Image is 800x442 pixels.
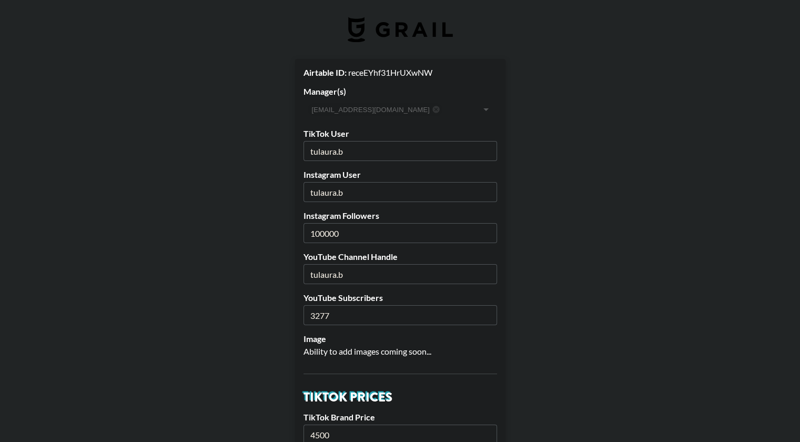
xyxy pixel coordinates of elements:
[303,346,431,356] span: Ability to add images coming soon...
[303,252,497,262] label: YouTube Channel Handle
[303,128,497,139] label: TikTok User
[303,67,347,77] strong: Airtable ID:
[348,17,453,42] img: Grail Talent Logo
[303,412,497,423] label: TikTok Brand Price
[303,67,497,78] div: receEYhf31HrUXwNW
[303,210,497,221] label: Instagram Followers
[303,169,497,180] label: Instagram User
[303,391,497,404] h2: TikTok Prices
[303,293,497,303] label: YouTube Subscribers
[303,86,497,97] label: Manager(s)
[303,334,497,344] label: Image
